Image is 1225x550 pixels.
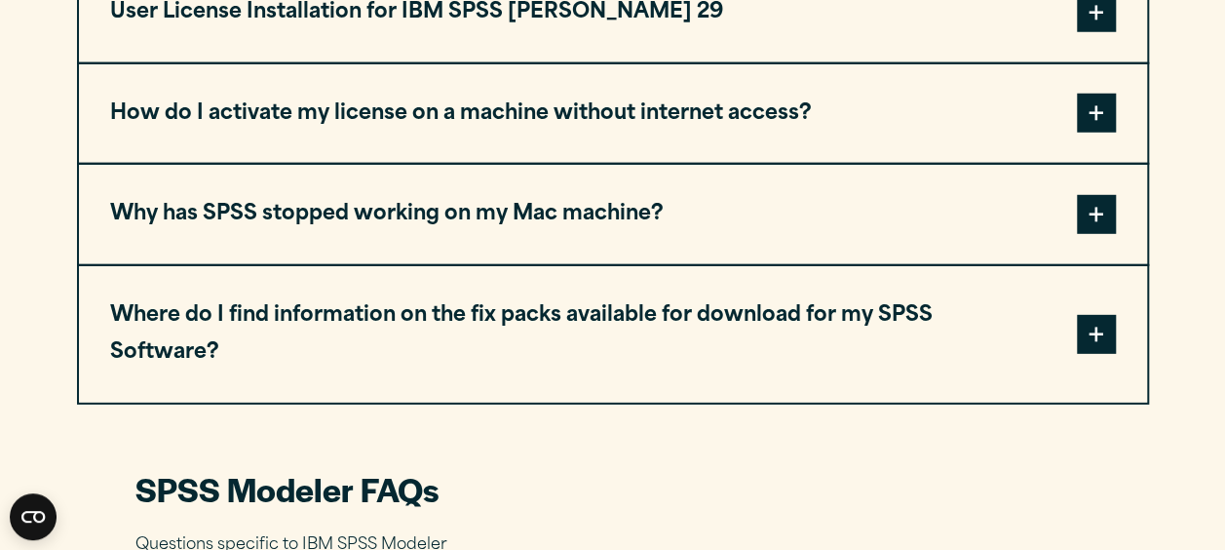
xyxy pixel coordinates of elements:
button: How do I activate my license on a machine without internet access? [79,64,1147,164]
button: Open CMP widget [10,493,57,540]
button: Why has SPSS stopped working on my Mac machine? [79,165,1147,264]
h2: SPSS Modeler FAQs [135,467,1091,511]
button: Where do I find information on the fix packs available for download for my SPSS Software? [79,266,1147,403]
